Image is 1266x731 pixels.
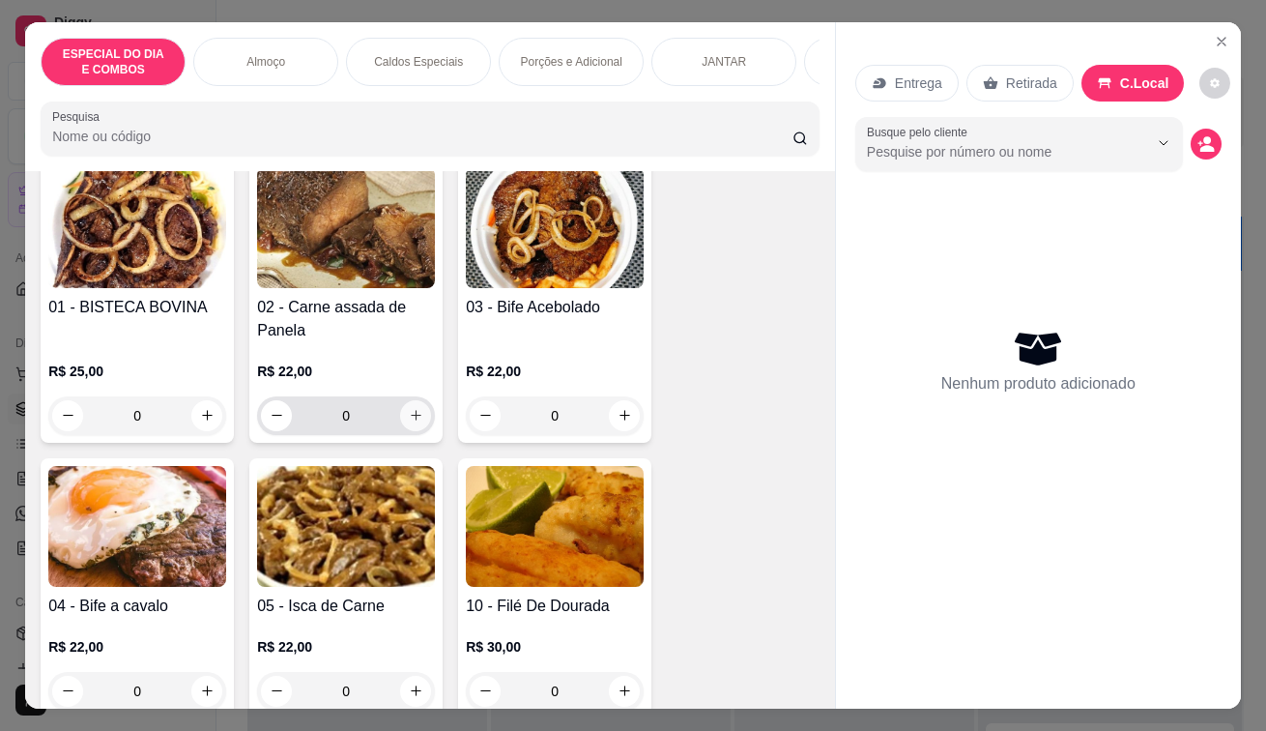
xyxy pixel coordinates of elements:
[466,637,644,657] p: R$ 30,00
[1206,26,1237,57] button: Close
[867,142,1117,161] input: Busque pelo cliente
[52,676,83,707] button: decrease-product-quantity
[466,595,644,618] h4: 10 - Filé De Dourada
[48,595,226,618] h4: 04 - Bife a cavalo
[257,167,435,288] img: product-image
[466,362,644,381] p: R$ 22,00
[1120,73,1169,93] p: C.Local
[257,296,435,342] h4: 02 - Carne assada de Panela
[895,73,942,93] p: Entrega
[57,46,169,77] p: ESPECIAL DO DIA E COMBOS
[470,676,501,707] button: decrease-product-quantity
[400,400,431,431] button: increase-product-quantity
[48,167,226,288] img: product-image
[470,400,501,431] button: decrease-product-quantity
[466,296,644,319] h4: 03 - Bife Acebolado
[609,400,640,431] button: increase-product-quantity
[609,676,640,707] button: increase-product-quantity
[191,400,222,431] button: increase-product-quantity
[261,400,292,431] button: decrease-product-quantity
[941,372,1136,395] p: Nenhum produto adicionado
[257,362,435,381] p: R$ 22,00
[52,127,792,146] input: Pesquisa
[261,676,292,707] button: decrease-product-quantity
[48,637,226,657] p: R$ 22,00
[257,637,435,657] p: R$ 22,00
[48,362,226,381] p: R$ 25,00
[257,466,435,587] img: product-image
[1148,128,1179,159] button: Show suggestions
[867,124,974,140] label: Busque pelo cliente
[1199,68,1230,99] button: decrease-product-quantity
[52,108,106,125] label: Pesquisa
[702,54,746,70] p: JANTAR
[48,296,226,319] h4: 01 - BISTECA BOVINA
[246,54,285,70] p: Almoço
[400,676,431,707] button: increase-product-quantity
[374,54,463,70] p: Caldos Especiais
[191,676,222,707] button: increase-product-quantity
[466,167,644,288] img: product-image
[466,466,644,587] img: product-image
[521,54,622,70] p: Porções e Adicional
[257,595,435,618] h4: 05 - Isca de Carne
[1006,73,1057,93] p: Retirada
[52,400,83,431] button: decrease-product-quantity
[1191,129,1222,160] button: decrease-product-quantity
[48,466,226,587] img: product-image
